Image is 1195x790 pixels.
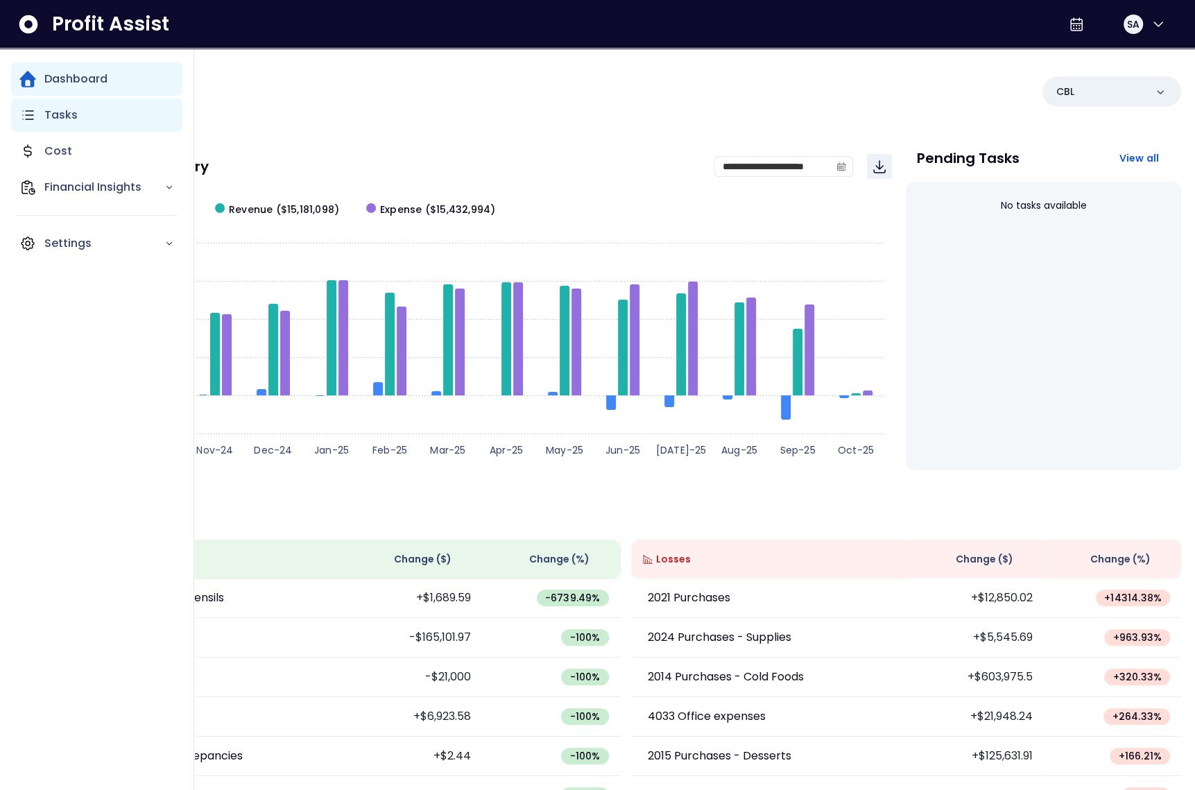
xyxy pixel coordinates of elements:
span: -100 % [569,749,600,763]
p: 2021 Purchases [648,590,730,606]
span: + 320.33 % [1112,670,1162,684]
td: +$125,631.91 [906,737,1043,776]
text: Mar-25 [430,443,465,457]
span: -6739.49 % [545,591,601,605]
td: +$603,975.5 [906,658,1043,697]
p: CBL [1056,85,1074,99]
p: Pending Tasks [917,151,1020,165]
text: Sep-25 [780,443,815,457]
span: Revenue ($15,181,098) [229,203,339,217]
text: Jun-25 [605,443,640,457]
td: +$21,948.24 [906,697,1043,737]
span: Change ( $ ) [956,552,1013,567]
text: Jan-25 [314,443,349,457]
span: + 14314.38 % [1104,591,1162,605]
p: 4033 Office expenses [648,708,766,725]
span: Change (%) [529,552,590,567]
svg: calendar [836,162,846,171]
button: Download [867,154,892,179]
span: -100 % [569,630,600,644]
p: Dashboard [44,71,108,87]
td: +$1,689.59 [345,578,482,618]
td: +$12,850.02 [906,578,1043,618]
p: 2014 Purchases - Cold Foods [648,669,804,685]
text: Feb-25 [372,443,407,457]
text: Oct-25 [838,443,874,457]
p: 2015 Purchases - Desserts [648,748,791,764]
span: View all [1119,151,1159,165]
text: [DATE]-25 [656,443,707,457]
span: -100 % [569,670,600,684]
p: 2024 Purchases - Supplies [648,629,791,646]
td: +$2.44 [345,737,482,776]
p: Settings [44,235,164,252]
text: Apr-25 [490,443,523,457]
p: Tasks [44,107,78,123]
span: -100 % [569,710,600,723]
span: + 264.33 % [1112,710,1162,723]
button: View all [1108,146,1170,171]
td: +$5,545.69 [906,618,1043,658]
td: +$6,923.58 [345,697,482,737]
td: -$165,101.97 [345,618,482,658]
span: Losses [656,552,691,567]
p: Financial Insights [44,179,164,196]
div: No tasks available [917,187,1170,224]
span: SA [1127,17,1140,31]
p: Wins & Losses [69,509,1181,523]
text: Nov-24 [196,443,233,457]
text: Aug-25 [721,443,757,457]
text: May-25 [546,443,583,457]
span: Profit Assist [52,12,169,37]
span: + 963.93 % [1112,630,1162,644]
p: Cost [44,143,72,160]
span: Change ( $ ) [394,552,452,567]
span: + 166.21 % [1118,749,1162,763]
td: -$21,000 [345,658,482,697]
text: Dec-24 [254,443,292,457]
span: Expense ($15,432,994) [380,203,495,217]
span: Change (%) [1090,552,1151,567]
